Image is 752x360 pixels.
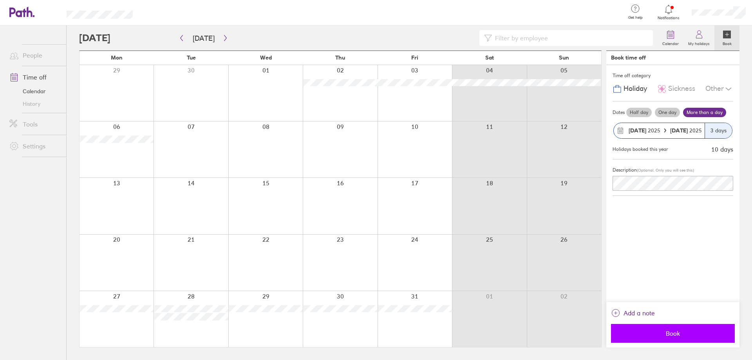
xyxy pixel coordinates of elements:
[705,81,733,96] div: Other
[616,330,729,337] span: Book
[485,54,494,61] span: Sat
[111,54,123,61] span: Mon
[611,54,646,61] div: Book time off
[613,119,733,143] button: [DATE] 2025[DATE] 20253 days
[656,16,681,20] span: Notifications
[670,127,689,134] strong: [DATE]
[624,307,655,319] span: Add a note
[611,307,655,319] button: Add a note
[656,4,681,20] a: Notifications
[655,108,680,117] label: One day
[683,25,714,51] a: My holidays
[335,54,345,61] span: Thu
[3,98,66,110] a: History
[613,110,625,115] span: Dates
[711,146,733,153] div: 10 days
[683,108,726,117] label: More than a day
[613,167,637,173] span: Description
[718,39,736,46] label: Book
[714,25,739,51] a: Book
[705,123,732,138] div: 3 days
[559,54,569,61] span: Sun
[658,39,683,46] label: Calendar
[670,127,702,134] span: 2025
[624,85,647,93] span: Holiday
[683,39,714,46] label: My holidays
[3,85,66,98] a: Calendar
[186,32,221,45] button: [DATE]
[613,70,733,81] div: Time off category
[613,147,668,152] div: Holidays booked this year
[629,127,660,134] span: 2025
[623,15,648,20] span: Get help
[611,324,735,343] button: Book
[3,69,66,85] a: Time off
[3,116,66,132] a: Tools
[492,31,648,45] input: Filter by employee
[3,138,66,154] a: Settings
[411,54,418,61] span: Fri
[658,25,683,51] a: Calendar
[629,127,646,134] strong: [DATE]
[637,168,694,173] span: (Optional. Only you will see this)
[3,47,66,63] a: People
[187,54,196,61] span: Tue
[260,54,272,61] span: Wed
[668,85,695,93] span: Sickness
[626,108,652,117] label: Half day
